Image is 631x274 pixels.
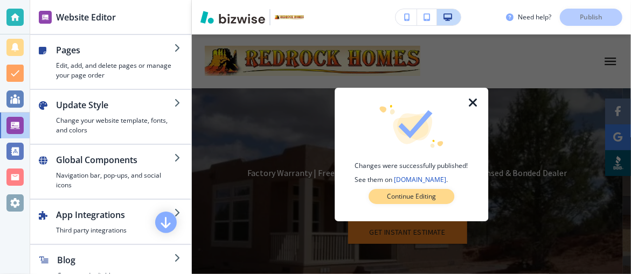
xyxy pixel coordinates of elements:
[56,208,174,221] h2: App Integrations
[56,99,174,111] h2: Update Style
[30,90,191,144] button: Update StyleChange your website template, fonts, and colors
[30,200,191,244] button: App IntegrationsThird party integrations
[369,189,454,204] button: Continue Editing
[56,226,174,235] h4: Third party integrations
[39,11,52,24] img: editor icon
[355,161,468,185] h4: Changes were successfully published! See them on .
[379,105,445,148] img: icon
[387,192,436,201] p: Continue Editing
[57,254,174,266] h2: Blog
[200,11,265,24] img: Bizwise Logo
[56,116,174,135] h4: Change your website template, fonts, and colors
[56,61,174,80] h4: Edit, add, and delete pages or manage your page order
[56,44,174,57] h2: Pages
[56,171,174,190] h4: Navigation bar, pop-ups, and social icons
[56,11,116,24] h2: Website Editor
[275,15,304,19] img: Your Logo
[30,35,191,89] button: PagesEdit, add, and delete pages or manage your page order
[394,175,447,184] a: [DOMAIN_NAME]
[30,145,191,199] button: Global ComponentsNavigation bar, pop-ups, and social icons
[518,12,551,22] h3: Need help?
[56,153,174,166] h2: Global Components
